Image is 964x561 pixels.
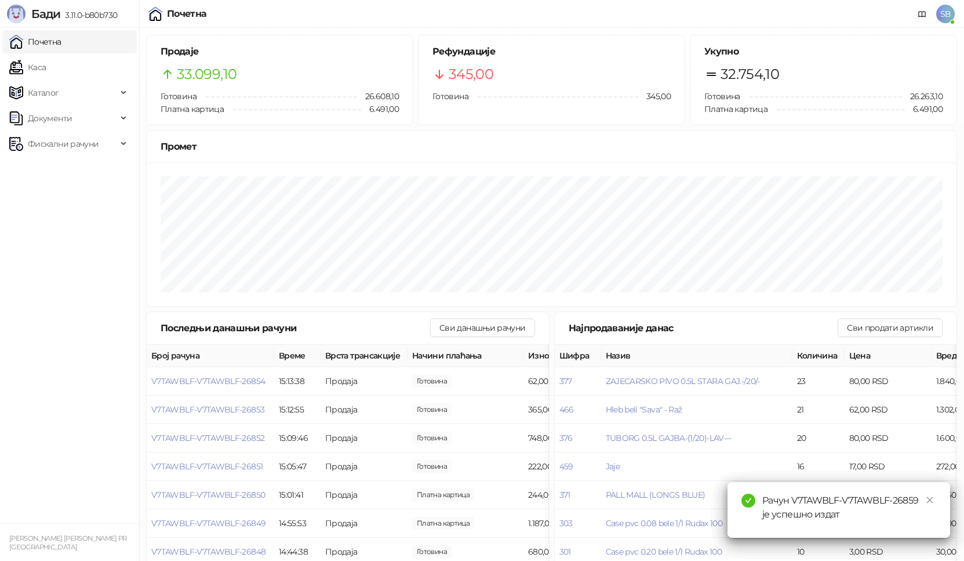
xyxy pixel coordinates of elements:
[523,345,610,367] th: Износ
[321,509,408,538] td: Продаја
[147,345,274,367] th: Број рачуна
[151,376,265,386] button: V7TAWBLF-V7TAWBLF-26854
[31,7,60,21] span: Бади
[412,488,474,501] span: 244,00
[167,9,207,19] div: Почетна
[412,517,474,530] span: 1.187,00
[161,91,197,102] span: Готовина
[523,453,610,481] td: 222,00 RSD
[704,45,943,59] h5: Укупно
[151,546,265,557] button: V7TAWBLF-V7TAWBLF-26848
[569,321,838,335] div: Најпродаваније данас
[161,139,943,154] div: Промет
[606,546,722,557] button: Case pvc 0.20 bele 1/1 Rudax 100
[408,345,523,367] th: Начини плаћања
[902,90,943,103] span: 26.263,10
[151,433,264,443] button: V7TAWBLF-V7TAWBLF-26852
[523,509,610,538] td: 1.187,00 RSD
[606,461,620,472] button: Jaje
[792,345,845,367] th: Количина
[361,103,399,115] span: 6.491,00
[321,345,408,367] th: Врста трансакције
[9,56,46,79] a: Каса
[559,404,574,415] button: 466
[704,91,740,102] span: Готовина
[838,318,943,337] button: Сви продати артикли
[151,518,265,529] span: V7TAWBLF-V7TAWBLF-26849
[559,433,573,443] button: 376
[151,461,263,472] button: V7TAWBLF-V7TAWBLF-26851
[274,396,321,424] td: 15:12:55
[412,545,452,558] span: 680,00
[432,91,468,102] span: Готовина
[845,396,932,424] td: 62,00 RSD
[936,5,955,23] span: SB
[555,345,601,367] th: Шифра
[638,90,671,103] span: 345,00
[161,321,430,335] div: Последњи данашњи рачуни
[357,90,399,103] span: 26.608,10
[274,367,321,396] td: 15:13:38
[412,432,452,444] span: 748,00
[151,490,265,500] button: V7TAWBLF-V7TAWBLF-26850
[606,404,682,415] button: Hleb beli "Sava" - Raž
[60,10,117,20] span: 3.11.0-b80b730
[7,5,26,23] img: Logo
[845,367,932,396] td: 80,00 RSD
[28,81,59,104] span: Каталог
[151,404,264,415] button: V7TAWBLF-V7TAWBLF-26853
[412,403,452,416] span: 365,00
[792,396,845,424] td: 21
[792,424,845,453] td: 20
[523,481,610,509] td: 244,00 RSD
[792,453,845,481] td: 16
[559,546,571,557] button: 301
[704,104,767,114] span: Платна картица
[9,534,127,551] small: [PERSON_NAME] [PERSON_NAME] PR [GEOGRAPHIC_DATA]
[559,461,573,472] button: 459
[606,433,732,443] button: TUBORG 0.5L GAJBA-(1/20)-LAV---
[523,396,610,424] td: 365,00 RSD
[28,107,72,130] span: Документи
[9,30,61,53] a: Почетна
[161,104,224,114] span: Платна картица
[606,376,760,386] button: ZAJECARSKO PIVO 0.5L STARA GAJ.-/20/-
[606,490,705,500] button: PALL MALL (LONGS BLUE)
[321,481,408,509] td: Продаја
[559,518,573,529] button: 303
[274,509,321,538] td: 14:55:53
[430,318,534,337] button: Сви данашњи рачуни
[177,63,237,85] span: 33.099,10
[606,518,723,529] button: Case pvc 0.08 bele 1/1 Rudax 100
[601,345,792,367] th: Назив
[274,453,321,481] td: 15:05:47
[432,45,671,59] h5: Рефундације
[845,481,932,509] td: 380,00 RSD
[741,494,755,508] span: check-circle
[559,490,570,500] button: 371
[905,103,943,115] span: 6.491,00
[845,345,932,367] th: Цена
[274,481,321,509] td: 15:01:41
[321,453,408,481] td: Продаја
[321,396,408,424] td: Продаја
[274,345,321,367] th: Време
[762,494,936,522] div: Рачун V7TAWBLF-V7TAWBLF-26859 је успешно издат
[28,132,99,155] span: Фискални рачуни
[412,375,452,388] span: 62,00
[845,424,932,453] td: 80,00 RSD
[523,424,610,453] td: 748,00 RSD
[923,494,936,506] a: Close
